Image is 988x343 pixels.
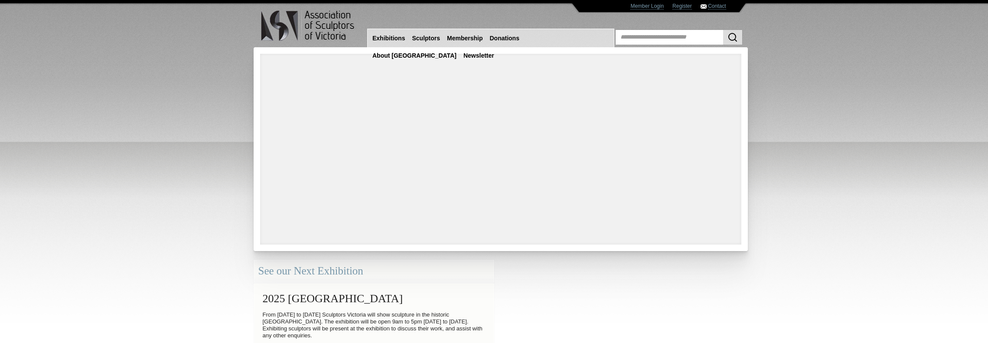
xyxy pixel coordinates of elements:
a: Register [672,3,692,10]
p: From [DATE] to [DATE] Sculptors Victoria will show sculpture in the historic [GEOGRAPHIC_DATA]. T... [258,309,489,341]
img: Search [727,32,738,42]
img: Contact ASV [701,4,707,9]
a: Donations [486,30,523,46]
h2: 2025 [GEOGRAPHIC_DATA] [258,288,489,309]
a: Exhibitions [369,30,408,46]
div: See our Next Exhibition [254,260,494,283]
a: Contact [708,3,726,10]
a: Sculptors [408,30,443,46]
a: Member Login [630,3,664,10]
a: Newsletter [460,48,498,64]
a: Membership [443,30,486,46]
img: logo.png [261,9,356,43]
a: About [GEOGRAPHIC_DATA] [369,48,460,64]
